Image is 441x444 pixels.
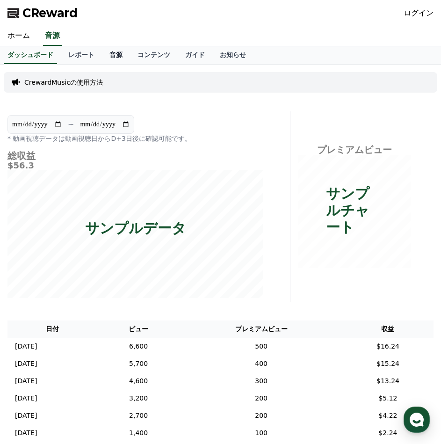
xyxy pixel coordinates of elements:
a: 音源 [43,26,62,46]
td: 400 [180,355,342,372]
p: [DATE] [15,376,37,386]
p: [DATE] [15,411,37,421]
td: 500 [180,338,342,355]
p: [DATE] [15,428,37,438]
p: [DATE] [15,359,37,369]
a: Messages [62,297,121,320]
span: Settings [138,311,161,318]
a: ダッシュボード [4,46,57,64]
td: 300 [180,372,342,390]
th: ビュー [97,320,180,338]
a: コンテンツ [130,46,178,64]
td: 3,200 [97,390,180,407]
td: 5,700 [97,355,180,372]
a: Home [3,297,62,320]
a: お知らせ [212,46,253,64]
a: 音源 [102,46,130,64]
td: 4,600 [97,372,180,390]
a: レポート [61,46,102,64]
p: [DATE] [15,393,37,403]
p: サンプルデータ [85,219,186,236]
a: CrewardMusicの使用方法 [24,78,103,87]
td: $2.24 [342,424,434,442]
p: * 動画視聴データは動画視聴日からD+3日後に確認可能です。 [7,134,264,143]
h4: 総収益 [7,151,264,161]
th: 日付 [7,320,97,338]
h4: プレミアムビュー [298,145,411,155]
span: Messages [78,311,105,319]
a: ログイン [404,7,434,19]
td: 100 [180,424,342,442]
td: 1,400 [97,424,180,442]
a: ガイド [178,46,212,64]
p: ~ [68,119,74,130]
td: 6,600 [97,338,180,355]
td: $5.12 [342,390,434,407]
td: $4.22 [342,407,434,424]
a: Settings [121,297,180,320]
td: $15.24 [342,355,434,372]
h5: $56.3 [7,161,264,170]
td: 200 [180,407,342,424]
span: CReward [22,6,78,21]
th: 収益 [342,320,434,338]
td: $13.24 [342,372,434,390]
td: $16.24 [342,338,434,355]
p: [DATE] [15,342,37,351]
p: サンプルチャート [326,185,383,235]
td: 2,700 [97,407,180,424]
th: プレミアムビュー [180,320,342,338]
a: CReward [7,6,78,21]
span: Home [24,311,40,318]
td: 200 [180,390,342,407]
